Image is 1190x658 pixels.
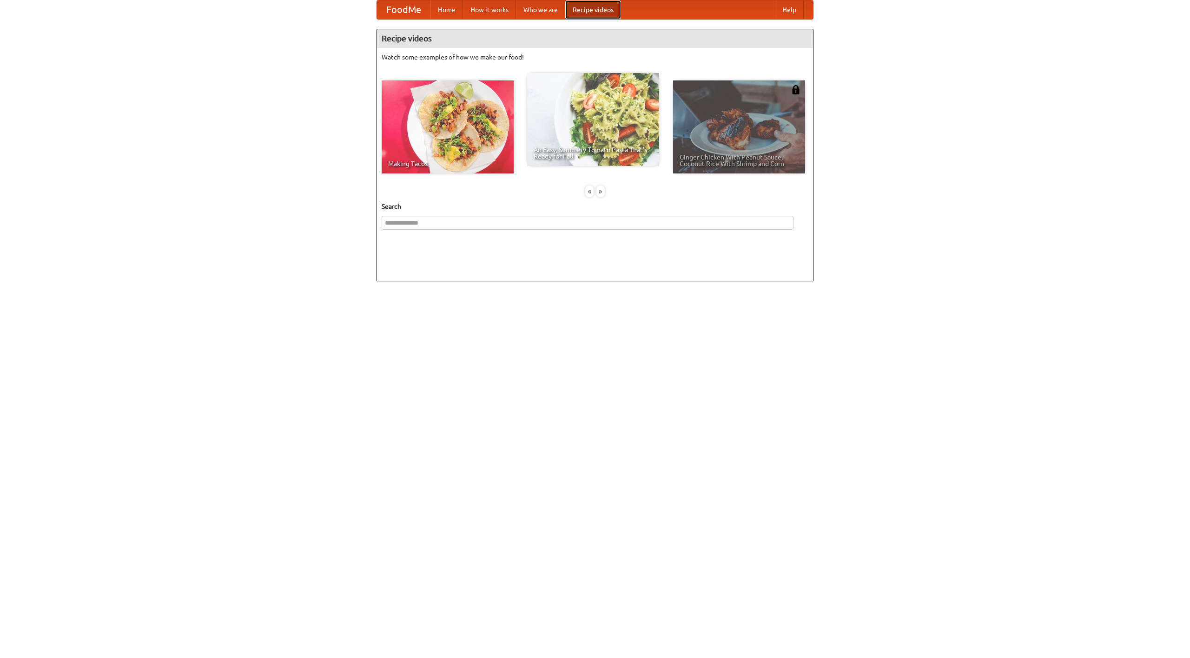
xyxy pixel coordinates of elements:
div: « [585,186,594,197]
a: Making Tacos [382,80,514,173]
a: Recipe videos [565,0,621,19]
a: Who we are [516,0,565,19]
div: » [596,186,605,197]
p: Watch some examples of how we make our food! [382,53,808,62]
a: How it works [463,0,516,19]
h5: Search [382,202,808,211]
a: FoodMe [377,0,430,19]
span: Making Tacos [388,160,507,167]
a: Home [430,0,463,19]
img: 483408.png [791,85,800,94]
h4: Recipe videos [377,29,813,48]
span: An Easy, Summery Tomato Pasta That's Ready for Fall [534,146,653,160]
a: Help [775,0,804,19]
a: An Easy, Summery Tomato Pasta That's Ready for Fall [527,73,659,166]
